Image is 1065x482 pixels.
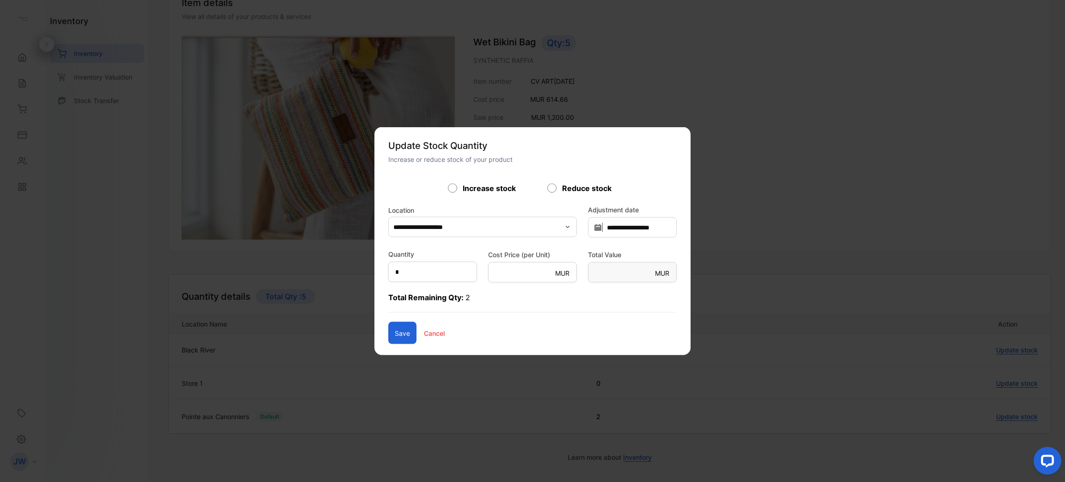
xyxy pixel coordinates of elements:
p: Cancel [424,328,445,338]
label: Adjustment date [588,205,677,215]
label: Total Value [588,250,677,260]
iframe: LiveChat chat widget [1026,443,1065,482]
label: Cost Price (per Unit) [488,250,577,260]
label: Reduce stock [562,183,612,194]
p: Total Remaining Qty: [388,292,677,313]
label: Location [388,205,577,215]
p: MUR [555,268,569,278]
label: Increase stock [463,183,516,194]
span: 2 [465,293,470,302]
p: Increase or reduce stock of your product [388,154,579,164]
p: MUR [655,268,669,278]
p: Update Stock Quantity [388,139,579,153]
label: Quantity [388,249,414,259]
button: Save [388,322,416,344]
